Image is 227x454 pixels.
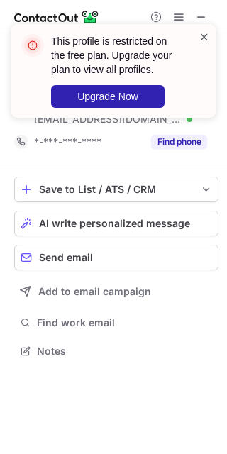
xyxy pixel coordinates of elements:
img: ContactOut v5.3.10 [14,9,99,26]
button: Find work email [14,313,218,333]
img: error [21,34,44,57]
button: Send email [14,245,218,270]
span: Add to email campaign [38,286,151,297]
span: Notes [37,345,213,358]
span: Find work email [37,316,213,329]
header: This profile is restricted on the free plan. Upgrade your plan to view all profiles. [51,34,182,77]
button: save-profile-one-click [14,177,218,202]
button: Notes [14,341,218,361]
span: AI write personalized message [39,218,190,229]
span: Send email [39,252,93,263]
button: Upgrade Now [51,85,165,108]
button: AI write personalized message [14,211,218,236]
button: Add to email campaign [14,279,218,304]
div: Save to List / ATS / CRM [39,184,194,195]
span: Upgrade Now [77,91,138,102]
